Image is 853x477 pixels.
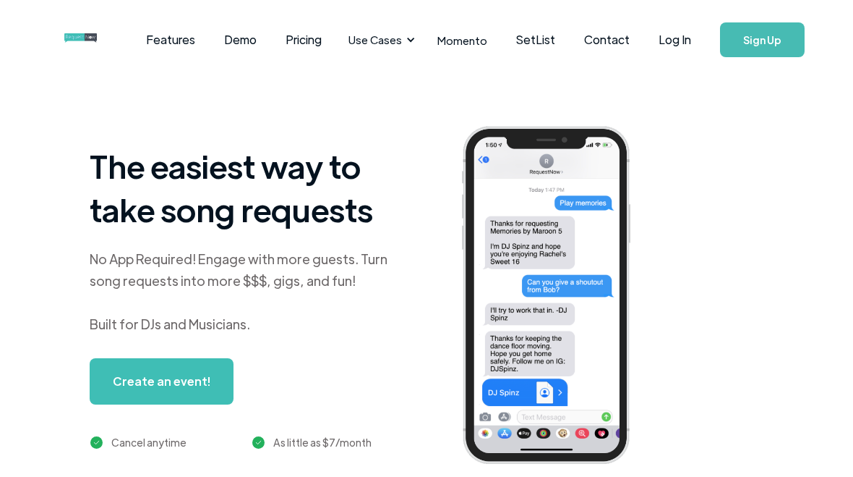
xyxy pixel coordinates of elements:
div: Cancel anytime [111,434,187,451]
a: home [64,25,95,54]
img: requestnow logo [64,33,124,43]
div: As little as $7/month [273,434,372,451]
a: Pricing [271,17,336,62]
a: Contact [570,17,644,62]
div: No App Required! Engage with more guests. Turn song requests into more $$$, gigs, and fun! Built ... [90,248,406,335]
a: Sign Up [720,22,805,57]
div: Use Cases [340,17,419,62]
a: Features [132,17,210,62]
a: SetList [502,17,570,62]
div: Use Cases [348,32,402,48]
img: green checkmark [252,436,265,449]
a: Log In [644,14,706,65]
a: Demo [210,17,271,62]
a: Momento [423,19,502,62]
h1: The easiest way to take song requests [90,144,406,231]
a: Create an event! [90,358,233,405]
img: green checkmark [90,436,103,449]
